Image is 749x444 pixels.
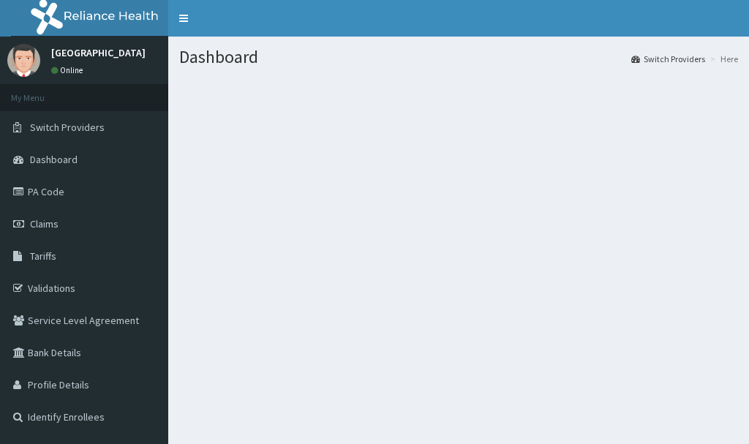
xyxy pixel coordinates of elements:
[30,217,59,230] span: Claims
[7,44,40,77] img: User Image
[51,65,86,75] a: Online
[179,48,738,67] h1: Dashboard
[707,53,738,65] li: Here
[631,53,705,65] a: Switch Providers
[30,249,56,263] span: Tariffs
[30,153,78,166] span: Dashboard
[51,48,146,58] p: [GEOGRAPHIC_DATA]
[30,121,105,134] span: Switch Providers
